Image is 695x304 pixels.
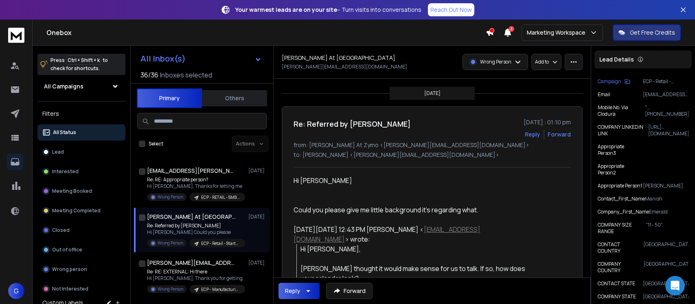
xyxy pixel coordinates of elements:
button: Others [202,89,267,107]
p: Wrong Person [480,59,511,65]
button: Meeting Booked [37,183,125,199]
p: [GEOGRAPHIC_DATA] [643,241,688,254]
p: "11 - 50" [646,222,688,235]
p: Wrong Person [158,240,183,246]
p: to: [PERSON_NAME] <[PERSON_NAME][EMAIL_ADDRESS][DOMAIN_NAME]> [294,151,571,159]
p: [GEOGRAPHIC_DATA] [644,261,688,274]
p: Meeting Completed [52,207,101,214]
button: All Status [37,124,125,141]
button: Reply [278,283,320,299]
button: Meeting Completed [37,203,125,219]
p: [EMAIL_ADDRESS][PERSON_NAME][DOMAIN_NAME] [643,91,688,98]
button: Out of office [37,242,125,258]
button: G [8,283,24,299]
p: Add to [535,59,549,65]
p: ECP - RETAIL - SMB | [PERSON_NAME] [201,194,240,200]
button: Interested [37,163,125,180]
p: [DATE] [424,90,441,97]
label: Select [149,141,163,147]
p: [PERSON_NAME][EMAIL_ADDRESS][DOMAIN_NAME] [282,64,407,70]
p: Interested [52,168,79,175]
div: Reply [285,287,300,295]
p: Wrong Person [158,194,183,200]
h3: Inboxes selected [160,70,212,80]
p: Appropriate Person1 [598,183,642,189]
p: Closed [52,227,70,234]
p: Not Interested [52,286,88,292]
p: [DATE] [248,167,267,174]
p: Wrong person [52,266,87,273]
p: Lead [52,149,64,155]
span: 36 / 36 [140,70,158,80]
button: All Inbox(s) [134,51,268,67]
div: Forward [548,130,571,139]
h3: Filters [37,108,125,119]
p: Wrong Person [158,286,183,292]
p: [GEOGRAPHIC_DATA] [643,293,688,300]
p: [DATE] [248,214,267,220]
p: Manish [645,196,688,202]
p: [PERSON_NAME] [643,183,688,189]
p: Lead Details [599,55,634,64]
p: [URL][DOMAIN_NAME] [648,124,689,137]
div: [DATE][DATE] 12:43 PM [PERSON_NAME] < > wrote: [294,225,531,244]
button: Wrong person [37,261,125,278]
p: Press to check for shortcuts. [50,56,108,73]
button: All Campaigns [37,78,125,95]
p: ECP - Retail - Startup | [PERSON_NAME] [201,240,240,247]
p: Appropriate Person3 [598,143,643,156]
p: [DATE] [248,260,267,266]
a: Reach Out Now [428,3,474,16]
span: 3 [509,26,514,32]
div: Could you please give me little background it's regarding what. [294,205,531,215]
div: Open Intercom Messenger [665,276,685,295]
h1: All Inbox(s) [140,55,186,63]
button: Primary [137,88,202,108]
p: "[PHONE_NUMBER],[PHONE_NUMBER]" [645,104,688,117]
p: Out of office [52,247,82,253]
p: Contact_First_Name [598,196,645,202]
p: Mobile No. Via Clodura [598,104,645,117]
p: Hi [PERSON_NAME], Thanks for letting me [147,183,245,189]
p: CONTACT COUNTRY [598,241,643,254]
p: All Status [53,129,76,136]
p: Company_First_Name [598,209,649,215]
p: Email [598,91,610,98]
h1: [PERSON_NAME] At [GEOGRAPHIC_DATA] [147,213,237,221]
p: – Turn visits into conversations [235,6,421,14]
p: [DATE] : 01:10 pm [524,118,571,126]
p: Meeting Booked [52,188,92,194]
h1: Onebox [46,28,486,37]
div: Hi [PERSON_NAME], [300,244,531,254]
p: CONTACT STATE [598,280,635,287]
p: from: [PERSON_NAME] At Zymo <[PERSON_NAME][EMAIL_ADDRESS][DOMAIN_NAME]> [294,141,571,149]
p: Re: RE: Appropriate person? [147,176,245,183]
strong: Your warmest leads are on your site [235,6,337,13]
h1: All Campaigns [44,82,83,90]
div: Hi [PERSON_NAME] [294,176,531,215]
p: Marketing Workspace [527,29,589,37]
p: COMPANY SIZE RANGE [598,222,646,235]
h1: [PERSON_NAME][EMAIL_ADDRESS][PERSON_NAME][DOMAIN_NAME] [147,259,237,267]
p: COMPANY COUNTRY [598,261,644,274]
p: COMPANY LINKEDIN LINK [598,124,648,137]
p: ECP - Manufacturing - Enterprise | [PERSON_NAME] [201,286,240,293]
p: Emerald [649,209,688,215]
p: Appropriate Person2 [598,163,643,176]
h1: [EMAIL_ADDRESS][PERSON_NAME][DOMAIN_NAME] [147,167,237,175]
h1: [PERSON_NAME] At [GEOGRAPHIC_DATA] [282,54,395,62]
p: Hi [PERSON_NAME], Thank you for getting [147,275,245,282]
button: Reply [525,130,540,139]
p: ECP - Retail - Startup | [PERSON_NAME] [643,78,688,85]
div: [PERSON_NAME] thought it would make sense for us to talk. If so, how does your calendar look? [300,264,531,283]
button: Get Free Credits [613,24,681,41]
span: Ctrl + Shift + k [66,55,101,65]
p: Reach Out Now [430,6,472,14]
button: Not Interested [37,281,125,297]
button: Forward [326,283,373,299]
img: logo [8,28,24,43]
h1: Re: Referred by [PERSON_NAME] [294,118,411,130]
button: Closed [37,222,125,238]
